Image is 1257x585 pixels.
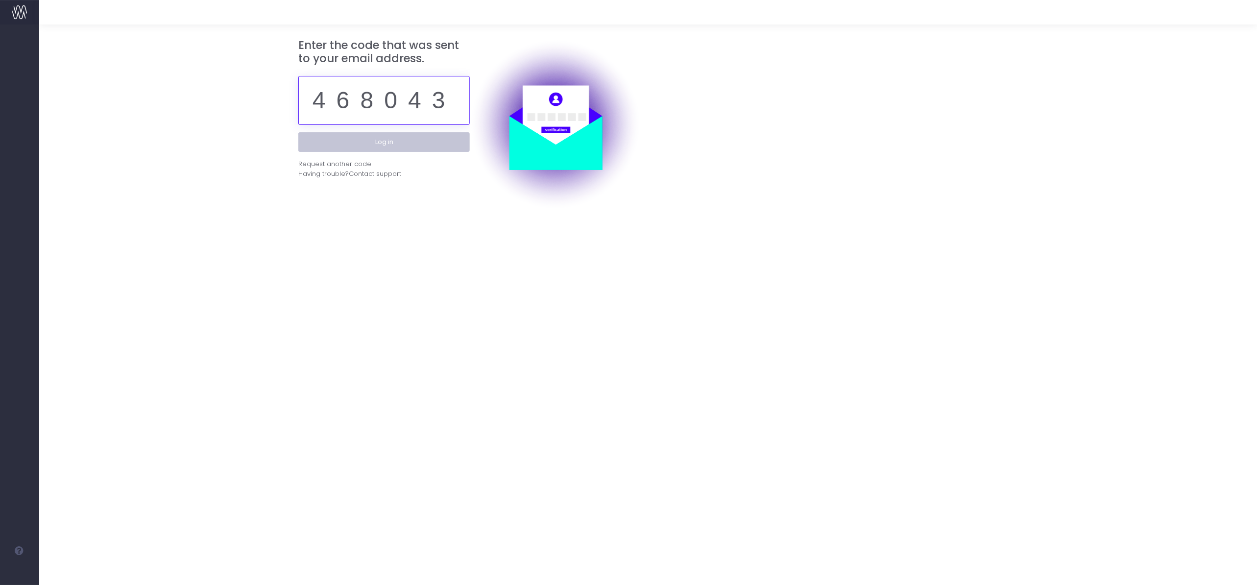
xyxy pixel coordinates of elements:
button: Log in [298,132,470,152]
div: Having trouble? [298,169,470,179]
h3: Enter the code that was sent to your email address. [298,39,470,66]
div: Request another code [298,159,371,169]
img: images/default_profile_image.png [12,565,27,580]
span: Contact support [349,169,401,179]
img: auth.png [470,39,641,210]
